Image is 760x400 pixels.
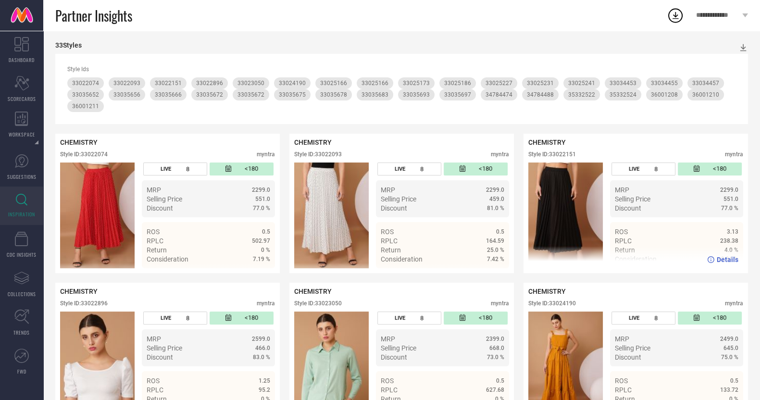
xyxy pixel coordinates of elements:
span: RPLC [147,386,163,394]
span: CHEMISTRY [60,138,98,146]
img: Style preview image [60,162,135,268]
div: Number of days since the style was first listed on the platform [678,162,742,175]
span: 8 [186,314,189,322]
span: 33035652 [72,91,99,98]
span: 33035675 [279,91,306,98]
span: Consideration [147,255,188,263]
span: TRENDS [13,329,30,336]
span: 466.0 [255,345,270,351]
span: 33034457 [692,80,719,87]
span: 645.0 [723,345,738,351]
span: Consideration [381,255,423,263]
span: CHEMISTRY [294,287,332,295]
span: 33022151 [155,80,182,87]
span: 33025173 [403,80,430,87]
span: Selling Price [381,344,416,352]
span: 77.0 % [253,205,270,212]
div: Click to view image [294,162,369,268]
span: ROS [381,377,394,385]
div: 33 Styles [55,41,82,49]
span: 164.59 [486,237,504,244]
span: 95.2 [259,387,270,393]
span: 73.0 % [487,354,504,361]
div: Style ID: 33024190 [528,300,576,307]
div: Style ID: 33022896 [60,300,108,307]
span: SUGGESTIONS [7,173,37,180]
span: Discount [147,204,173,212]
span: ROS [147,377,160,385]
span: CHEMISTRY [294,138,332,146]
span: 627.68 [486,387,504,393]
span: <180 [713,165,726,173]
span: Selling Price [615,195,650,203]
span: Details [483,273,504,280]
span: 2299.0 [720,187,738,193]
span: Details [249,273,270,280]
span: LIVE [629,315,639,321]
div: Number of days since the style was first listed on the platform [210,312,274,325]
div: myntra [725,151,743,158]
span: 8 [186,165,189,173]
span: 33035672 [237,91,264,98]
span: 75.0 % [721,354,738,361]
span: 33025241 [568,80,595,87]
span: 551.0 [255,196,270,202]
span: 36001211 [72,103,99,110]
span: 33035672 [196,91,223,98]
span: 7.42 % [487,256,504,262]
span: 459.0 [489,196,504,202]
div: Number of days the style has been live on the platform [143,312,207,325]
div: Style ID: 33023050 [294,300,342,307]
span: 83.0 % [253,354,270,361]
div: Style ID: 33022093 [294,151,342,158]
span: Selling Price [615,344,650,352]
span: 77.0 % [721,205,738,212]
span: 502.97 [252,237,270,244]
span: Discount [147,353,173,361]
div: Number of days the style has been live on the platform [377,162,441,175]
img: Style preview image [528,162,603,268]
span: CHEMISTRY [60,287,98,295]
div: Style ID: 33022074 [60,151,108,158]
span: RPLC [615,386,632,394]
span: 0.5 [496,228,504,235]
span: Selling Price [381,195,416,203]
div: myntra [257,300,275,307]
span: 36001210 [692,91,719,98]
span: 668.0 [489,345,504,351]
span: 2399.0 [486,336,504,342]
span: 238.38 [720,237,738,244]
span: 33035697 [444,91,471,98]
span: <180 [245,314,258,322]
span: 33034455 [651,80,678,87]
img: Style preview image [294,162,369,268]
span: MRP [381,335,395,343]
span: INSPIRATION [8,211,35,218]
span: 33035683 [361,91,388,98]
span: Details [717,256,738,263]
span: 8 [420,314,424,322]
span: 3.13 [727,228,738,235]
span: 8 [420,165,424,173]
span: 7.19 % [253,256,270,262]
span: CDC INSIGHTS [7,251,37,258]
span: RPLC [147,237,163,245]
span: Selling Price [147,344,182,352]
span: 33024190 [279,80,306,87]
span: 2499.0 [720,336,738,342]
span: 33022093 [113,80,140,87]
span: MRP [147,335,161,343]
div: Click to view image [60,162,135,268]
span: 8 [654,314,658,322]
span: WORKSPACE [9,131,35,138]
div: Number of days since the style was first listed on the platform [210,162,274,175]
span: ROS [381,228,394,236]
span: MRP [147,186,161,194]
a: Details [707,256,738,263]
span: 33035656 [113,91,140,98]
span: CHEMISTRY [528,138,566,146]
span: 133.72 [720,387,738,393]
span: 0.5 [262,228,270,235]
span: ROS [615,377,628,385]
div: myntra [491,151,509,158]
